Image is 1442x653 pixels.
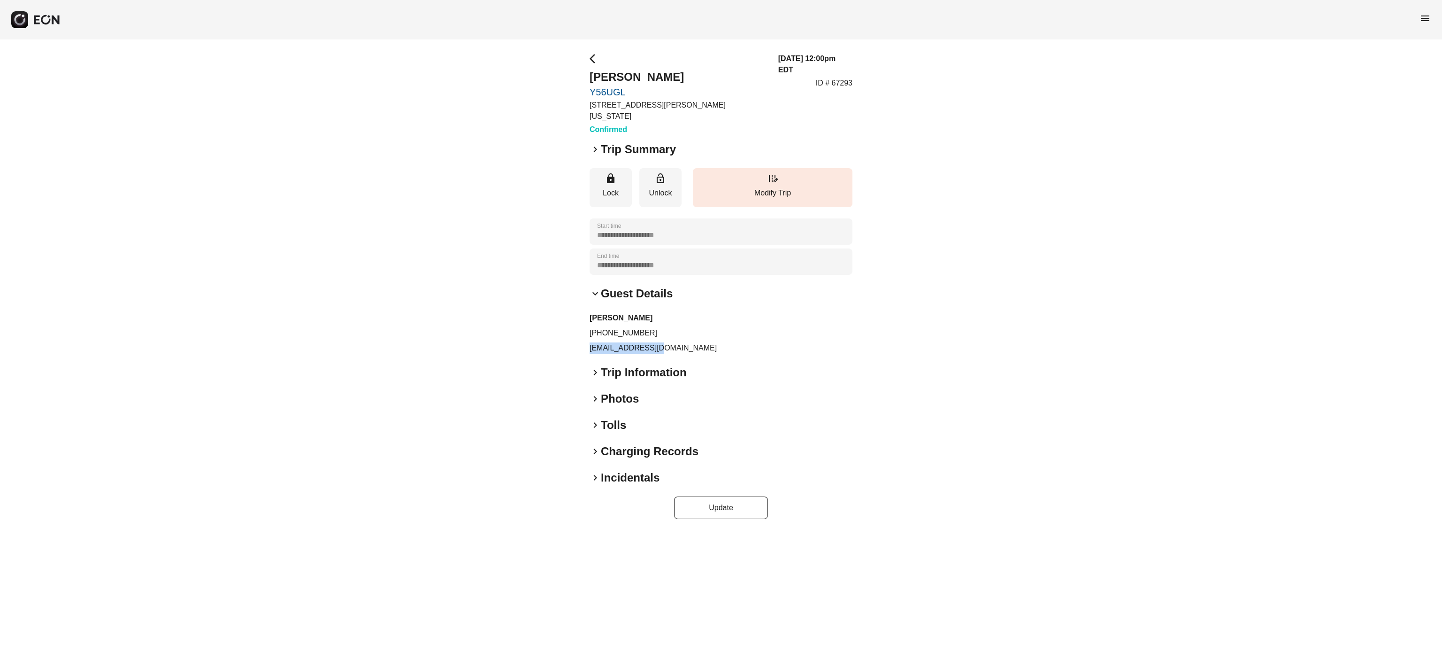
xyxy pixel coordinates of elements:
[590,144,601,155] span: keyboard_arrow_right
[590,472,601,483] span: keyboard_arrow_right
[644,187,677,199] p: Unlock
[590,342,852,354] p: [EMAIL_ADDRESS][DOMAIN_NAME]
[601,444,698,459] h2: Charging Records
[590,446,601,457] span: keyboard_arrow_right
[590,327,852,339] p: [PHONE_NUMBER]
[693,168,852,207] button: Modify Trip
[605,173,616,184] span: lock
[1419,13,1431,24] span: menu
[590,420,601,431] span: keyboard_arrow_right
[698,187,848,199] p: Modify Trip
[590,70,767,85] h2: [PERSON_NAME]
[601,365,687,380] h2: Trip Information
[590,53,601,64] span: arrow_back_ios
[590,312,852,324] h3: [PERSON_NAME]
[601,142,676,157] h2: Trip Summary
[601,391,639,406] h2: Photos
[639,168,682,207] button: Unlock
[601,470,660,485] h2: Incidentals
[590,393,601,404] span: keyboard_arrow_right
[590,367,601,378] span: keyboard_arrow_right
[590,124,767,135] h3: Confirmed
[601,418,626,433] h2: Tolls
[767,173,778,184] span: edit_road
[590,168,632,207] button: Lock
[816,78,852,89] p: ID # 67293
[655,173,666,184] span: lock_open
[601,286,673,301] h2: Guest Details
[590,86,767,98] a: Y56UGL
[674,497,768,519] button: Update
[590,100,767,122] p: [STREET_ADDRESS][PERSON_NAME][US_STATE]
[778,53,852,76] h3: [DATE] 12:00pm EDT
[590,288,601,299] span: keyboard_arrow_down
[594,187,627,199] p: Lock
